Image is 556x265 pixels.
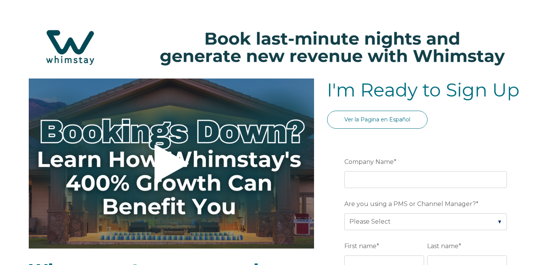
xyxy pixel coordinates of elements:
[344,156,394,168] span: Company Name
[327,79,520,101] span: I'm Ready to Sign Up
[8,19,548,76] img: Hubspot header for SSOB (4)
[344,198,476,210] span: Are you using a PMS or Channel Manager?
[327,111,428,129] a: Ver la Pagina en Español
[427,240,459,252] span: Last name
[344,240,377,252] span: First name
